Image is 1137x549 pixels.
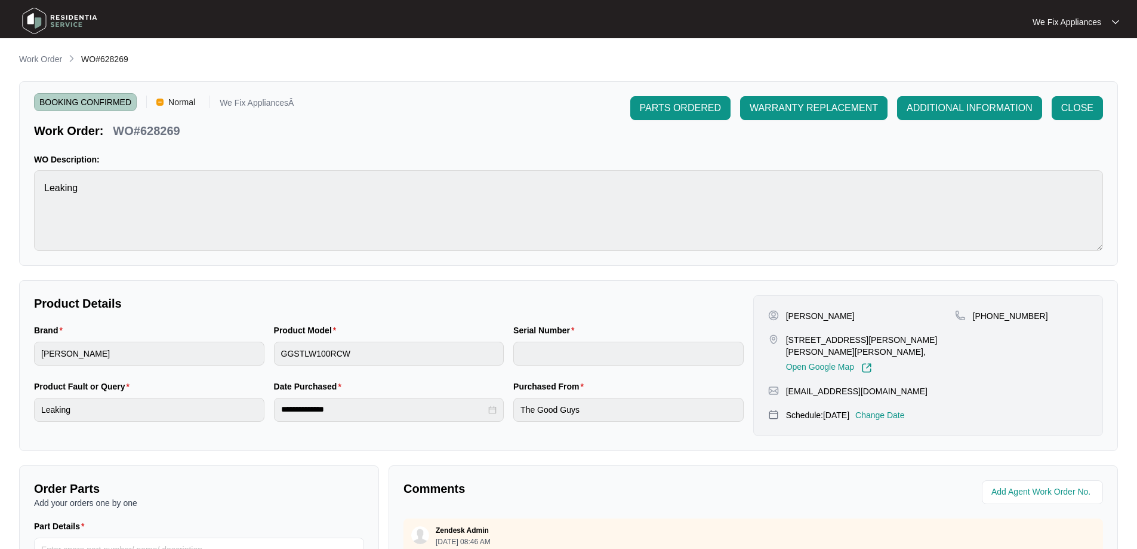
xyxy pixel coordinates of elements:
[411,526,429,544] img: user.svg
[34,93,137,111] span: BOOKING CONFIRMED
[750,101,878,115] span: WARRANTY REPLACEMENT
[991,485,1096,499] input: Add Agent Work Order No.
[403,480,745,497] p: Comments
[67,54,76,63] img: chevron-right
[768,310,779,321] img: user-pin
[34,342,264,366] input: Brand
[907,101,1033,115] span: ADDITIONAL INFORMATION
[17,53,64,66] a: Work Order
[768,409,779,420] img: map-pin
[34,480,364,497] p: Order Parts
[955,310,966,321] img: map-pin
[786,363,872,373] a: Open Google Map
[274,324,341,336] label: Product Model
[34,324,67,336] label: Brand
[1052,96,1103,120] button: CLOSE
[34,497,364,509] p: Add your orders one by one
[861,363,872,373] img: Link-External
[786,310,855,322] p: [PERSON_NAME]
[1033,16,1101,28] p: We Fix Appliances
[156,99,164,106] img: Vercel Logo
[630,96,731,120] button: PARTS ORDERED
[973,310,1048,322] p: [PHONE_NUMBER]
[81,54,128,64] span: WO#628269
[34,122,103,139] p: Work Order:
[113,122,180,139] p: WO#628269
[34,520,90,532] label: Part Details
[1061,101,1093,115] span: CLOSE
[19,53,62,65] p: Work Order
[34,381,134,392] label: Product Fault or Query
[786,334,955,358] p: [STREET_ADDRESS][PERSON_NAME][PERSON_NAME][PERSON_NAME],
[897,96,1042,120] button: ADDITIONAL INFORMATION
[220,99,294,111] p: We Fix AppliancesÂ
[855,409,905,421] p: Change Date
[768,334,779,345] img: map-pin
[740,96,888,120] button: WARRANTY REPLACEMENT
[513,324,579,336] label: Serial Number
[436,526,489,535] p: Zendesk Admin
[18,3,101,39] img: residentia service logo
[640,101,721,115] span: PARTS ORDERED
[513,398,744,422] input: Purchased From
[513,381,588,392] label: Purchased From
[164,93,200,111] span: Normal
[786,385,928,397] p: [EMAIL_ADDRESS][DOMAIN_NAME]
[1112,19,1119,25] img: dropdown arrow
[34,154,1103,165] p: WO Description:
[281,403,486,416] input: Date Purchased
[34,170,1103,251] textarea: Leaking
[513,342,744,366] input: Serial Number
[34,398,264,422] input: Product Fault or Query
[768,385,779,396] img: map-pin
[436,538,491,545] p: [DATE] 08:46 AM
[274,342,504,366] input: Product Model
[34,295,744,312] p: Product Details
[274,381,346,392] label: Date Purchased
[786,409,849,421] p: Schedule: [DATE]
